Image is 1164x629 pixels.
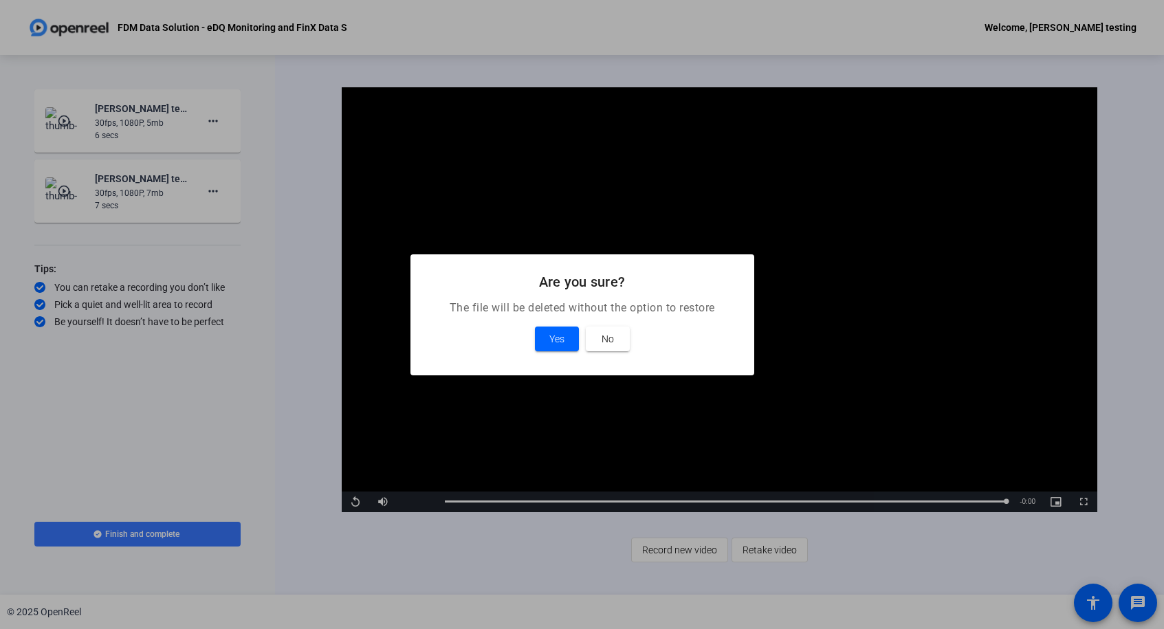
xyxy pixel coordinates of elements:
[535,327,579,351] button: Yes
[427,300,738,316] p: The file will be deleted without the option to restore
[586,327,630,351] button: No
[602,331,614,347] span: No
[549,331,564,347] span: Yes
[427,271,738,293] h2: Are you sure?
